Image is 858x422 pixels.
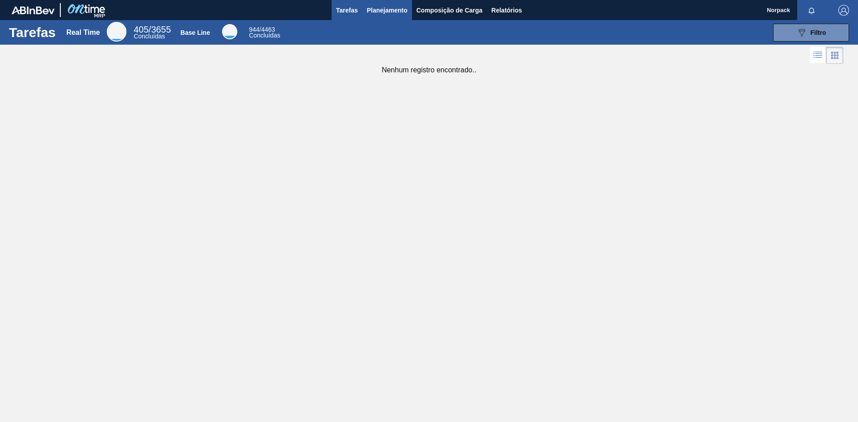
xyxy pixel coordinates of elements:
[838,5,849,16] img: Logout
[811,29,826,36] span: Filtro
[181,29,210,36] div: Base Line
[249,32,280,39] span: Concluídas
[222,24,237,39] div: Base Line
[367,5,408,16] span: Planejamento
[416,5,483,16] span: Composição de Carga
[797,4,826,17] button: Notificações
[134,25,148,34] span: 405
[9,27,56,38] h1: Tarefas
[249,26,275,33] span: / 4463
[134,26,171,39] div: Real Time
[66,29,100,37] div: Real Time
[810,47,826,64] div: Visão em Lista
[134,25,171,34] span: / 3655
[249,27,280,38] div: Base Line
[107,22,126,42] div: Real Time
[134,33,165,40] span: Concluídas
[826,47,843,64] div: Visão em Cards
[492,5,522,16] span: Relatórios
[336,5,358,16] span: Tarefas
[773,24,849,42] button: Filtro
[12,6,55,14] img: TNhmsLtSVTkK8tSr43FrP2fwEKptu5GPRR3wAAAABJRU5ErkJggg==
[249,26,259,33] span: 944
